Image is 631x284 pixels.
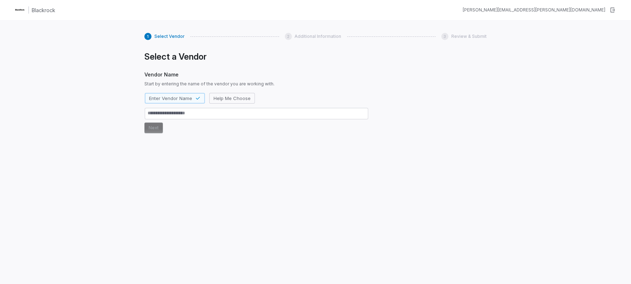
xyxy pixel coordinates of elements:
h1: Select a Vendor [144,51,369,62]
span: Additional Information [295,34,342,39]
div: 2 [285,33,292,40]
div: 1 [144,33,152,40]
span: Start by entering the name of the vendor you are working with. [144,81,369,87]
span: Enter Vendor Name [149,95,192,101]
span: Help Me Choose [214,95,251,101]
button: Enter Vendor Name [145,93,205,104]
img: Clerk Logo [14,4,26,16]
span: Select Vendor [154,34,185,39]
span: Vendor Name [144,71,369,78]
button: Help Me Choose [209,93,255,104]
span: Review & Submit [451,34,487,39]
div: [PERSON_NAME][EMAIL_ADDRESS][PERSON_NAME][DOMAIN_NAME] [463,7,605,13]
h1: Blackrock [32,6,55,14]
div: 3 [441,33,448,40]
